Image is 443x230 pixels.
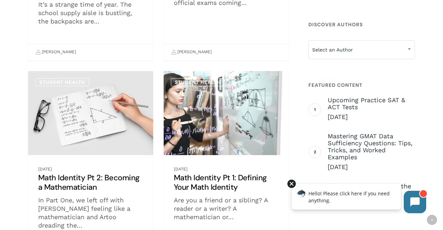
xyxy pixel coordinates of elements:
[171,46,212,58] a: [PERSON_NAME]
[328,163,415,171] span: [DATE]
[284,178,433,220] iframe: Chatbot
[308,79,415,91] h4: Featured Content
[35,46,76,58] a: [PERSON_NAME]
[308,18,415,31] h4: Discover Authors
[35,78,89,86] a: Student Health
[328,97,415,111] span: Upcoming Practice SAT & ACT Tests
[309,42,415,57] span: Select an Author
[328,133,415,161] span: Mastering GMAT Data Sufficiency Questions: Tips, Tricks, and Worked Examples
[328,113,415,121] span: [DATE]
[308,40,415,59] span: Select an Author
[328,133,415,171] a: Mastering GMAT Data Sufficiency Questions: Tips, Tricks, and Worked Examples [DATE]
[328,97,415,121] a: Upcoming Practice SAT & ACT Tests [DATE]
[171,78,225,86] a: Student Health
